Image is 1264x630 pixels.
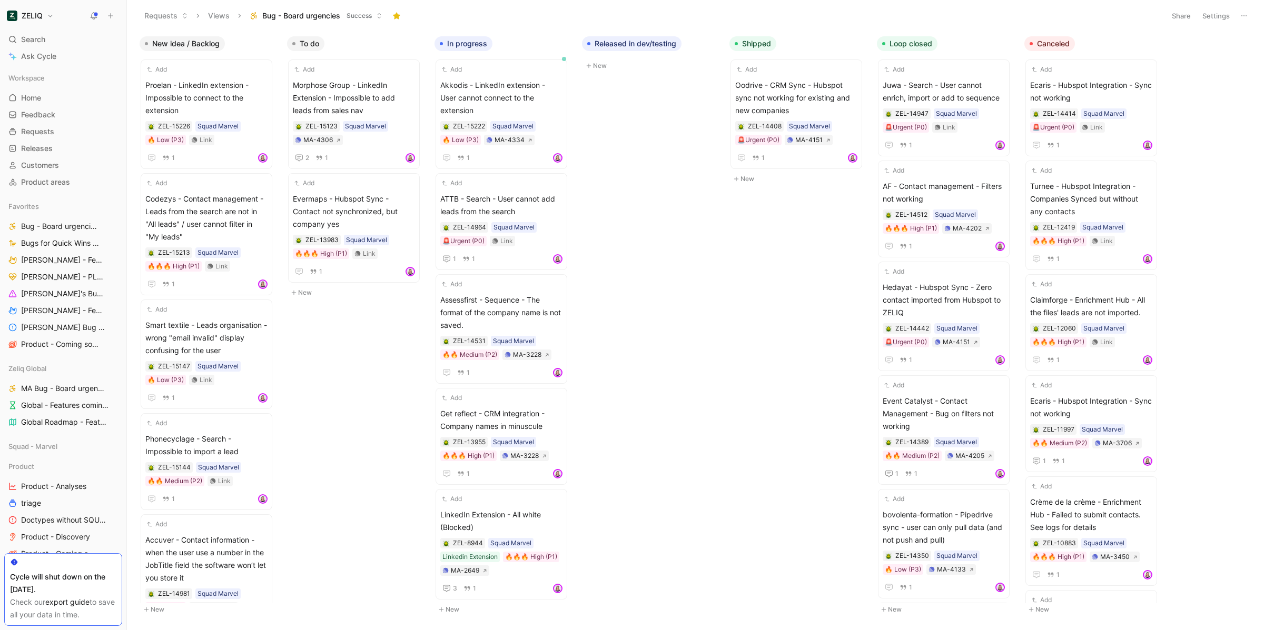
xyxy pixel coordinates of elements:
[1100,236,1113,246] div: Link
[1033,111,1039,117] img: 🪲
[4,70,122,86] div: Workspace
[4,438,122,454] div: Squad - Marvel
[1082,222,1123,233] div: Squad Marvel
[21,177,70,187] span: Product areas
[1030,380,1053,391] button: Add
[1032,110,1040,117] button: 🪲
[141,59,272,169] a: AddProelan - LinkedIn extension - Impossible to connect to the extensionSquad Marvel🔥 Low (P3)Lin...
[145,304,169,315] button: Add
[440,178,463,188] button: Add
[885,325,892,332] div: 🪲
[21,322,106,333] span: [PERSON_NAME] Bug - Board urgencies
[436,388,567,485] a: AddGet reflect - CRM integration - Company names in minusculeSquad Marvel🔥🔥🔥 High (P1)MA-32281avatar
[1144,142,1151,149] img: avatar
[883,266,906,277] button: Add
[909,357,912,363] span: 1
[172,155,175,161] span: 1
[295,124,302,130] img: 🪲
[1100,337,1113,347] div: Link
[21,339,101,350] span: Product - Coming soon
[883,180,1005,205] span: AF - Contact management - Filters not working
[21,400,109,411] span: Global - Features coming soon
[1030,180,1152,218] span: Turnee - Hubspot Integration - Companies Synced but without any contacts
[259,394,266,402] img: avatar
[21,143,53,154] span: Releases
[443,439,449,446] img: 🪲
[147,375,184,385] div: 🔥 Low (P3)
[996,243,1004,250] img: avatar
[158,361,190,372] div: ZEL-15147
[1056,256,1060,262] span: 1
[295,248,347,259] div: 🔥🔥🔥 High (P1)
[1032,337,1084,347] div: 🔥🔥🔥 High (P1)
[513,349,541,360] div: MA-3228
[21,221,101,232] span: Bug - Board urgencies
[8,73,45,83] span: Workspace
[288,173,420,283] a: AddEvermaps - Hubspot Sync - Contact not synchronized, but company yesSquad Marvel🔥🔥🔥 High (P1)Li...
[440,79,562,117] span: Akkodis - LinkedIn extension - User cannot connect to the extension
[883,79,1005,104] span: Juwa - Search - User cannot enrich, import or add to sequence
[215,261,228,272] div: Link
[440,193,562,218] span: ATTB - Search - User cannot add leads from the search
[1198,8,1235,23] button: Settings
[883,281,1005,319] span: Hedayat - Hubspot Sync - Zero contact imported from Hubspot to ZELIQ
[1032,224,1040,231] button: 🪲
[4,381,122,396] a: MA Bug - Board urgencies
[147,363,155,370] button: 🪲
[1032,325,1040,332] button: 🪲
[172,395,175,401] span: 1
[453,256,456,262] span: 1
[200,375,212,385] div: Link
[436,173,567,270] a: AddATTB - Search - User cannot add leads from the searchSquad Marvel🚨Urgent (P0)Link11avatar
[303,135,333,145] div: MA-4306
[849,154,856,162] img: avatar
[295,123,302,130] button: 🪲
[1030,79,1152,104] span: Ecaris - Hubspot Integration - Sync not working
[21,272,105,283] span: [PERSON_NAME] - PLG feedbacks
[582,36,682,51] button: Released in dev/testing
[878,375,1010,485] a: AddEvent Catalyst - Contact Management - Bug on filters not workingSquad Marvel🔥🔥 Medium (P2)MA-4...
[737,123,745,130] div: 🪲
[1030,294,1152,319] span: Claimforge - Enrichment Hub - All the files' leads are not imported.
[4,218,122,234] a: Bug - Board urgencies
[147,135,184,145] div: 🔥 Low (P3)
[407,154,414,162] img: avatar
[145,64,169,75] button: Add
[305,235,339,245] div: ZEL-13983
[735,64,758,75] button: Add
[147,249,155,256] div: 🪲
[1025,274,1157,371] a: AddClaimforge - Enrichment Hub - All the files' leads are not imported.Squad Marvel🔥🔥🔥 High (P1)L...
[300,38,319,49] span: To do
[885,211,892,218] button: 🪲
[4,235,122,251] a: Bugs for Quick Wins days
[200,135,212,145] div: Link
[363,248,376,259] div: Link
[345,121,386,132] div: Squad Marvel
[877,36,937,51] button: Loop closed
[453,437,486,447] div: ZEL-13955
[295,236,302,244] div: 🪲
[1043,222,1075,233] div: ZEL-12419
[885,110,892,117] button: 🪲
[996,356,1004,364] img: avatar
[8,201,39,212] span: Favorites
[293,152,311,164] button: 2
[4,198,122,214] div: Favorites
[554,369,561,376] img: avatar
[453,222,486,233] div: ZEL-14964
[295,237,302,244] img: 🪲
[885,326,892,332] img: 🪲
[4,361,122,430] div: Zeliq GlobalMA Bug - Board urgenciesGlobal - Features coming soonGlobal Roadmap - Features
[262,11,340,21] span: Bug - Board urgencies
[885,438,892,446] button: 🪲
[897,139,914,151] button: 1
[4,303,122,318] a: [PERSON_NAME] - Feedback customers
[447,38,487,49] span: In progress
[897,354,914,366] button: 1
[4,107,122,123] a: Feedback
[442,123,450,130] button: 🪲
[1082,424,1123,435] div: Squad Marvel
